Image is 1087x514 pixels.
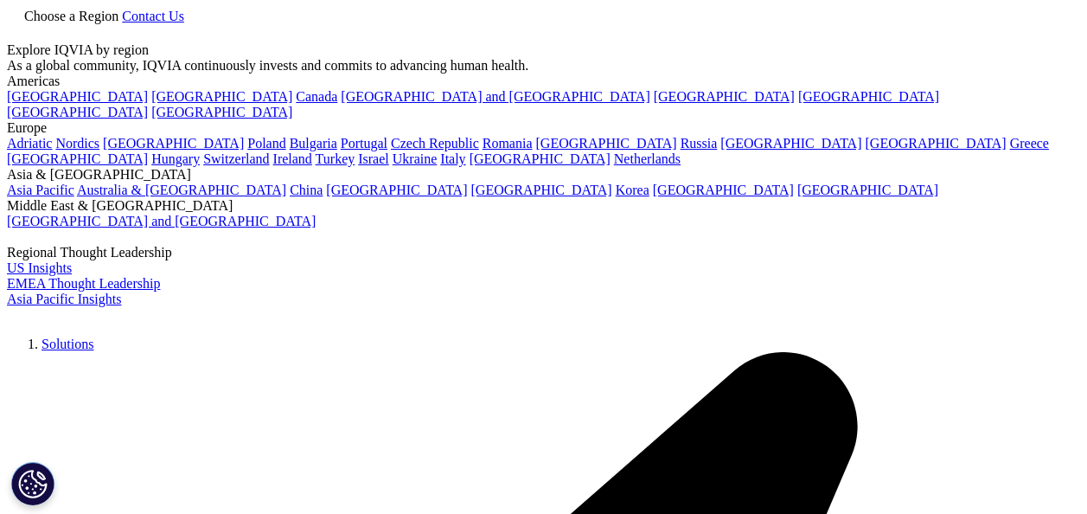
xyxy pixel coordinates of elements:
[247,136,285,151] a: Poland
[203,151,269,166] a: Switzerland
[296,89,337,104] a: Canada
[55,136,99,151] a: Nordics
[7,89,148,104] a: [GEOGRAPHIC_DATA]
[7,58,1080,74] div: As a global community, IQVIA continuously invests and commits to advancing human health.
[797,183,938,197] a: [GEOGRAPHIC_DATA]
[653,183,794,197] a: [GEOGRAPHIC_DATA]
[103,136,244,151] a: [GEOGRAPHIC_DATA]
[7,105,148,119] a: [GEOGRAPHIC_DATA]
[273,151,312,166] a: Ireland
[440,151,465,166] a: Italy
[7,183,74,197] a: Asia Pacific
[122,9,184,23] a: Contact Us
[7,198,1080,214] div: Middle East & [GEOGRAPHIC_DATA]
[358,151,389,166] a: Israel
[326,183,467,197] a: [GEOGRAPHIC_DATA]
[290,183,323,197] a: China
[341,136,387,151] a: Portugal
[471,183,612,197] a: [GEOGRAPHIC_DATA]
[7,245,1080,260] div: Regional Thought Leadership
[151,105,292,119] a: [GEOGRAPHIC_DATA]
[7,136,52,151] a: Adriatic
[681,136,718,151] a: Russia
[290,136,337,151] a: Bulgaria
[614,151,681,166] a: Netherlands
[11,462,54,505] button: Definições de cookies
[720,136,861,151] a: [GEOGRAPHIC_DATA]
[654,89,795,104] a: [GEOGRAPHIC_DATA]
[316,151,355,166] a: Turkey
[391,136,479,151] a: Czech Republic
[7,120,1080,136] div: Europe
[151,151,200,166] a: Hungary
[7,74,1080,89] div: Americas
[7,151,148,166] a: [GEOGRAPHIC_DATA]
[77,183,286,197] a: Australia & [GEOGRAPHIC_DATA]
[7,214,316,228] a: [GEOGRAPHIC_DATA] and [GEOGRAPHIC_DATA]
[7,292,121,306] a: Asia Pacific Insights
[1010,136,1049,151] a: Greece
[7,260,72,275] a: US Insights
[798,89,939,104] a: [GEOGRAPHIC_DATA]
[483,136,533,151] a: Romania
[341,89,649,104] a: [GEOGRAPHIC_DATA] and [GEOGRAPHIC_DATA]
[7,42,1080,58] div: Explore IQVIA by region
[7,276,160,291] a: EMEA Thought Leadership
[616,183,649,197] a: Korea
[7,167,1080,183] div: Asia & [GEOGRAPHIC_DATA]
[470,151,611,166] a: [GEOGRAPHIC_DATA]
[866,136,1007,151] a: [GEOGRAPHIC_DATA]
[536,136,677,151] a: [GEOGRAPHIC_DATA]
[151,89,292,104] a: [GEOGRAPHIC_DATA]
[42,337,93,351] a: Solutions
[393,151,438,166] a: Ukraine
[24,9,118,23] span: Choose a Region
